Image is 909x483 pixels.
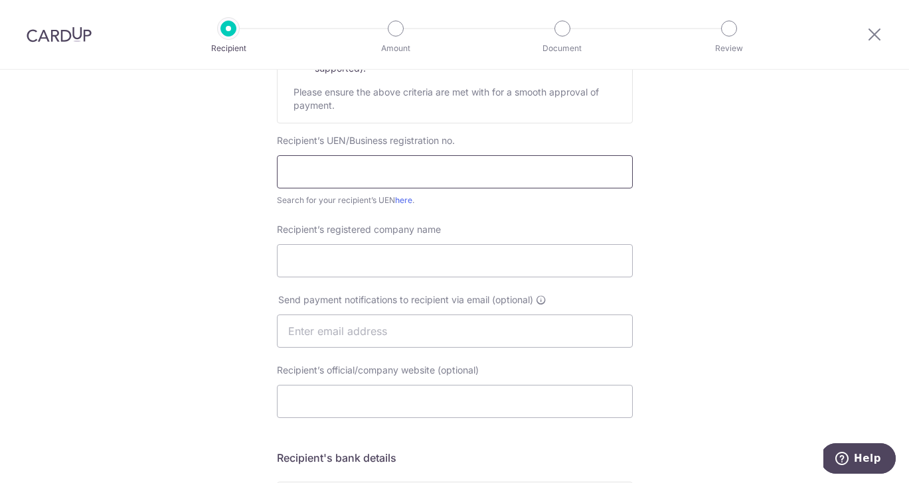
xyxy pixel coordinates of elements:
a: here [395,195,412,205]
p: Review [680,42,778,55]
span: Send payment notifications to recipient via email (optional) [278,293,533,307]
span: Help [31,9,58,21]
span: Recipient’s registered company name [277,224,441,235]
iframe: Opens a widget where you can find more information [823,443,896,476]
div: Search for your recipient’s UEN . [277,194,633,207]
p: Document [513,42,612,55]
span: Please ensure the above criteria are met with for a smooth approval of payment. [293,86,599,111]
p: Amount [347,42,445,55]
span: Recipient’s UEN/Business registration no. [277,135,455,146]
h5: Recipient's bank details [277,450,633,466]
p: Recipient [179,42,278,55]
img: CardUp [27,27,92,42]
input: Enter email address [277,314,633,348]
label: Recipient’s official/company website (optional) [277,364,479,377]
